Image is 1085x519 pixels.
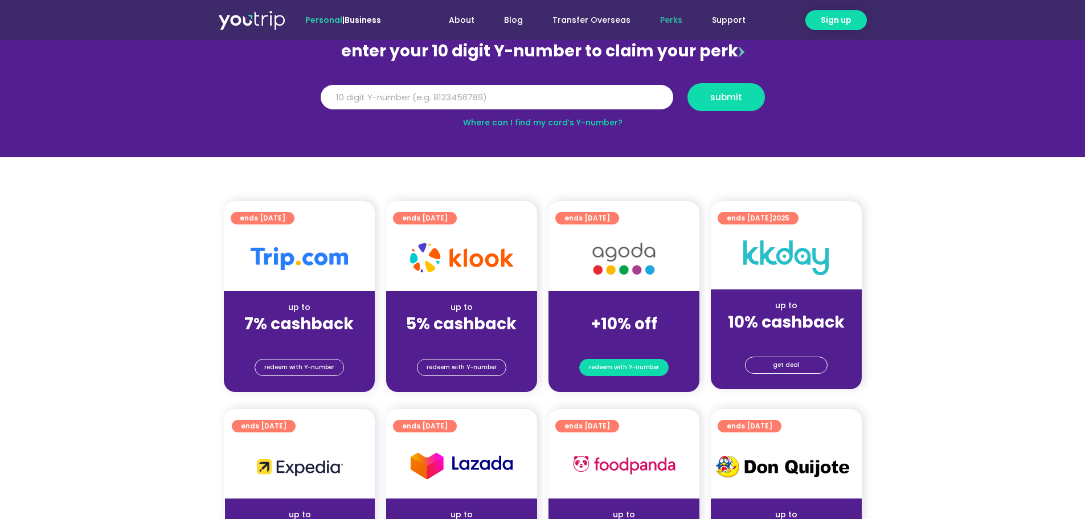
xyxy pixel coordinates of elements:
span: submit [710,93,742,101]
span: redeem with Y-number [589,359,659,375]
span: get deal [773,357,800,373]
span: redeem with Y-number [427,359,497,375]
a: Business [345,14,381,26]
span: ends [DATE] [402,420,448,432]
a: ends [DATE]2025 [718,212,799,224]
span: up to [613,301,634,313]
a: redeem with Y-number [255,359,344,376]
a: ends [DATE] [393,420,457,432]
strong: +10% off [591,313,657,335]
nav: Menu [412,10,760,31]
button: submit [687,83,765,111]
span: 2025 [772,213,789,223]
a: Support [697,10,760,31]
div: up to [233,301,366,313]
span: redeem with Y-number [264,359,334,375]
input: 10 digit Y-number (e.g. 8123456789) [321,85,673,110]
a: get deal [745,357,828,374]
a: ends [DATE] [231,212,294,224]
a: ends [DATE] [232,420,296,432]
a: Perks [645,10,697,31]
div: enter your 10 digit Y-number to claim your perk [315,36,771,66]
span: Personal [305,14,342,26]
div: up to [395,301,528,313]
div: up to [720,300,853,312]
span: | [305,14,381,26]
a: redeem with Y-number [417,359,506,376]
div: (for stays only) [233,334,366,346]
span: ends [DATE] [564,420,610,432]
a: About [434,10,489,31]
a: ends [DATE] [718,420,781,432]
strong: 7% cashback [244,313,354,335]
strong: 5% cashback [406,313,517,335]
div: (for stays only) [395,334,528,346]
a: ends [DATE] [393,212,457,224]
div: (for stays only) [558,334,690,346]
a: ends [DATE] [555,420,619,432]
span: ends [DATE] [564,212,610,224]
a: Sign up [805,10,867,30]
a: redeem with Y-number [579,359,669,376]
span: ends [DATE] [241,420,286,432]
span: ends [DATE] [402,212,448,224]
div: (for stays only) [720,333,853,345]
span: ends [DATE] [240,212,285,224]
span: ends [DATE] [727,212,789,224]
form: Y Number [321,83,765,120]
a: Where can I find my card’s Y-number? [463,117,623,128]
span: ends [DATE] [727,420,772,432]
a: ends [DATE] [555,212,619,224]
span: Sign up [821,14,851,26]
strong: 10% cashback [728,311,845,333]
a: Transfer Overseas [538,10,645,31]
a: Blog [489,10,538,31]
